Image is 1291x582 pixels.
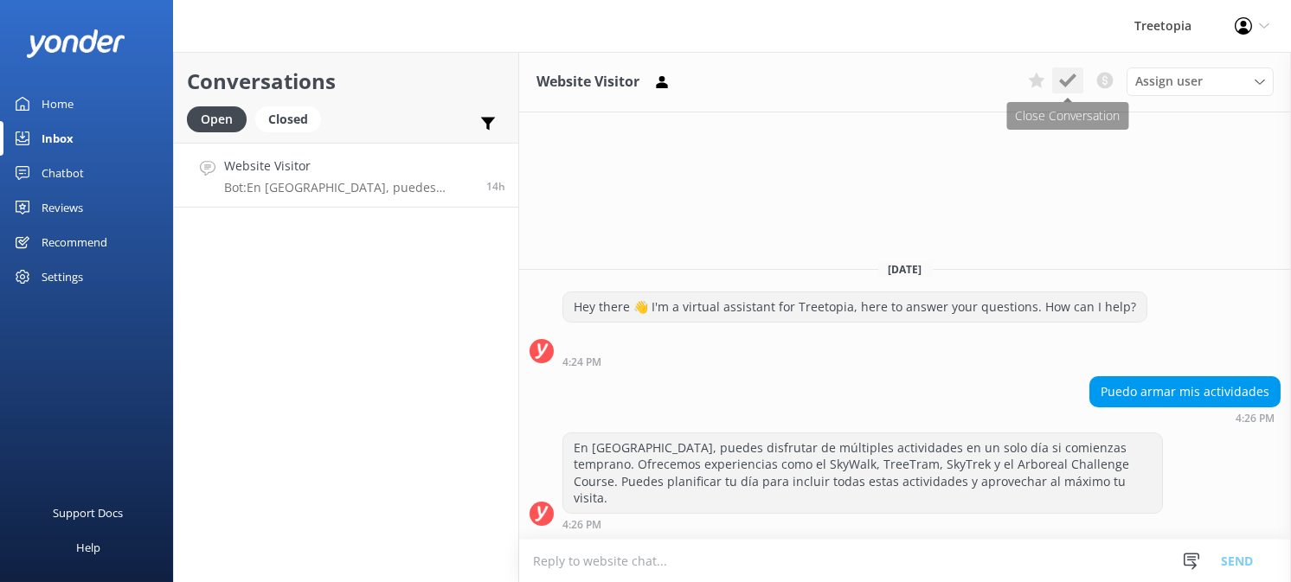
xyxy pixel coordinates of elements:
h3: Website Visitor [536,71,639,93]
div: Chatbot [42,156,84,190]
strong: 4:24 PM [562,357,601,368]
div: Help [76,530,100,565]
div: Oct 14 2025 04:26pm (UTC -06:00) America/Mexico_City [1089,412,1281,424]
div: Assign User [1127,67,1274,95]
div: Hey there 👋 I'm a virtual assistant for Treetopia, here to answer your questions. How can I help? [563,292,1146,322]
a: Website VisitorBot:En [GEOGRAPHIC_DATA], puedes disfrutar de múltiples actividades en un solo día... [174,143,518,208]
strong: 4:26 PM [562,520,601,530]
div: Support Docs [54,496,124,530]
div: Open [187,106,247,132]
div: Home [42,86,74,121]
h2: Conversations [187,65,505,98]
span: [DATE] [878,262,933,277]
div: Inbox [42,121,74,156]
span: Assign user [1135,72,1203,91]
span: Oct 14 2025 04:26pm (UTC -06:00) America/Mexico_City [486,179,505,194]
img: yonder-white-logo.png [26,29,125,58]
div: Settings [42,259,83,294]
a: Closed [255,109,330,128]
div: Reviews [42,190,83,225]
div: Oct 14 2025 04:24pm (UTC -06:00) America/Mexico_City [562,355,1147,368]
h4: Website Visitor [224,157,473,176]
div: Puedo armar mis actividades [1090,377,1280,406]
div: Closed [255,106,321,132]
div: Recommend [42,225,107,259]
div: Oct 14 2025 04:26pm (UTC -06:00) America/Mexico_City [562,518,1163,530]
p: Bot: En [GEOGRAPHIC_DATA], puedes disfrutar de múltiples actividades en un solo día si comienzas ... [224,180,473,195]
strong: 4:26 PM [1236,413,1275,424]
a: Open [187,109,255,128]
div: En [GEOGRAPHIC_DATA], puedes disfrutar de múltiples actividades en un solo día si comienzas tempr... [563,433,1162,513]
